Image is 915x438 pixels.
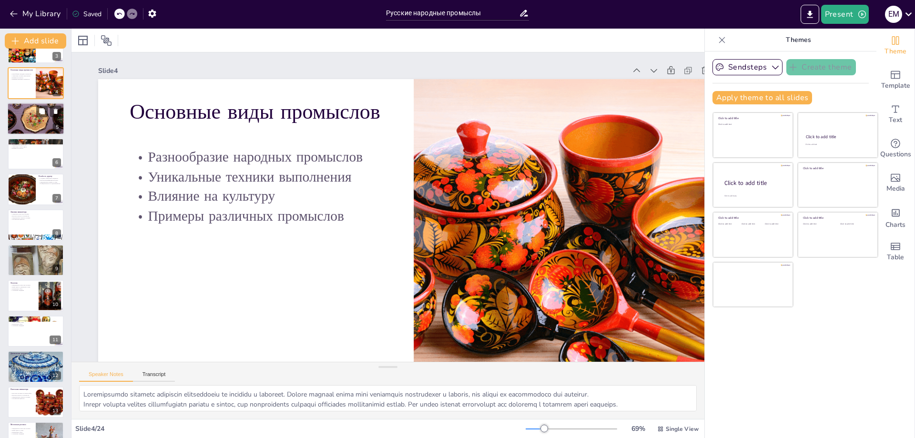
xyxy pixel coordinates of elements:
[8,67,64,99] div: 4
[50,105,61,117] button: Delete Slide
[10,217,61,219] p: Традиционные сюжеты и мотивы
[130,97,382,126] p: Основные виды промыслов
[130,186,382,206] p: Влияние на культуру
[75,33,91,48] div: Layout
[10,431,33,433] p: Применение в быту
[10,252,61,254] p: Функциональность и декоративность
[52,194,61,203] div: 7
[10,397,33,399] p: Эстетическая ценность
[10,289,36,291] p: Сохранение традиций
[10,112,61,114] p: Функциональность и декоративность
[10,215,61,217] p: Высокая точность и мастерство
[803,223,833,225] div: Click to add text
[730,29,867,51] p: Themes
[39,181,61,183] p: Традиционные мотивы и узоры
[718,216,786,220] div: Click to add title
[876,234,915,269] div: Add a table
[666,425,699,433] span: Single View
[10,287,36,289] p: Применение в быту
[10,143,61,144] p: Искусство создания тканей
[10,218,61,220] p: Эстетическая ценность
[101,35,112,46] span: Position
[765,223,786,225] div: Click to add text
[885,6,902,23] div: Е М
[7,102,64,135] div: 5
[79,385,697,411] textarea: Loremipsumdo sitametc adipiscin elitseddoeiu te incididu u laboreet. Dolore magnaal enima mini ve...
[10,108,61,110] p: Высокая квалификация мастеров
[10,79,33,81] p: Примеры различных промыслов
[8,280,64,311] div: 10
[50,300,61,309] div: 10
[10,73,33,75] p: Разнообразие народных промыслов
[840,223,870,225] div: Click to add text
[889,115,902,125] span: Text
[718,116,786,120] div: Click to add title
[806,134,869,140] div: Click to add title
[10,429,33,431] p: Яркие цвета и узоры
[10,250,61,252] p: Высокая квалификация и физическая сила
[52,88,61,96] div: 4
[10,246,61,249] p: Кузнечное дело
[10,69,33,71] p: Основные виды промыслов
[887,252,904,263] span: Table
[10,428,33,430] p: Традиционное искусство росписи
[724,179,785,187] div: Click to add title
[10,77,33,79] p: Влияние на культуру
[712,91,812,104] button: Apply theme to all slides
[52,265,61,273] div: 9
[821,5,869,24] button: Present
[627,424,650,433] div: 69 %
[7,6,65,21] button: My Library
[10,286,36,288] p: Яркие цвета и уникальные узоры
[10,213,61,215] p: Уникальное искусство росписи
[50,336,61,344] div: 11
[10,352,61,355] p: Дымковская игрушка
[10,146,61,148] p: Уникальные узоры и цвета
[10,317,61,320] p: Гжель
[39,178,61,180] p: Создание уникальных предметов
[130,206,382,225] p: Примеры различных промыслов
[10,357,61,359] p: Яркие и красочные игрушки
[724,194,784,197] div: Click to add body
[10,355,61,357] p: Традиционное народное искусство
[39,183,61,185] p: Функциональность и декоративность
[886,183,905,194] span: Media
[10,254,61,256] p: Традиционные техники обработки
[8,173,64,205] div: 7
[10,396,33,398] p: Традиционные сюжеты и мотивы
[885,220,905,230] span: Charts
[876,166,915,200] div: Add images, graphics, shapes or video
[881,81,910,91] span: Template
[803,216,871,220] div: Click to add title
[5,33,66,49] button: Add slide
[53,123,61,132] div: 5
[10,104,61,107] p: Гончарное дело
[52,158,61,167] div: 6
[8,387,64,418] div: 13
[79,371,133,382] button: Speaker Notes
[10,358,61,360] p: Применение в быту
[75,424,526,433] div: Slide 4 / 24
[876,200,915,234] div: Add charts and graphs
[10,282,36,285] p: Хохлома
[10,110,61,112] p: Традиционные узоры и стили
[10,284,36,286] p: Традиционное искусство росписи
[10,360,61,362] p: Сохранение традиций
[805,143,869,146] div: Click to add text
[8,351,64,382] div: 12
[39,175,61,178] p: Резьба по дереву
[98,66,626,75] div: Slide 4
[10,388,33,391] p: Палехская миниатюра
[885,5,902,24] button: Е М
[876,63,915,97] div: Add ready made slides
[10,394,33,396] p: Высокая точность и мастерство
[876,29,915,63] div: Change the overall theme
[10,107,61,109] p: Создание керамических изделий
[803,166,871,170] div: Click to add title
[10,140,61,143] p: Ткачество
[133,371,175,382] button: Transcript
[718,123,786,126] div: Click to add text
[50,371,61,380] div: 12
[712,59,783,75] button: Sendsteps
[10,319,61,321] p: Традиционное керамическое искусство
